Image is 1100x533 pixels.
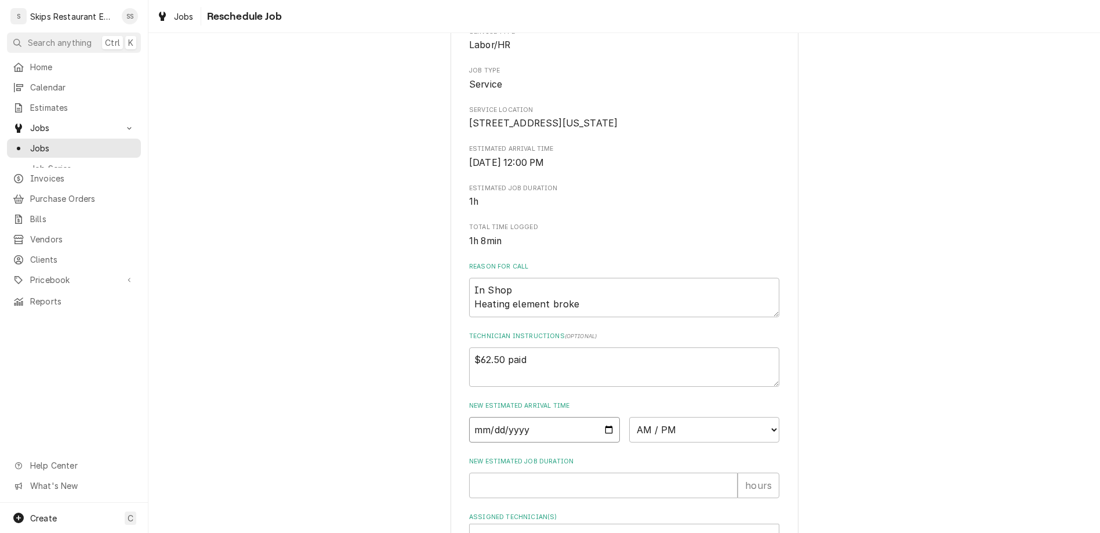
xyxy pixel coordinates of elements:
div: Service Type [469,27,779,52]
div: Reason For Call [469,262,779,317]
a: Vendors [7,230,141,249]
span: [STREET_ADDRESS][US_STATE] [469,118,618,129]
span: Help Center [30,459,134,472]
span: Jobs [30,122,118,134]
a: Estimates [7,98,141,117]
span: [DATE] 12:00 PM [469,157,544,168]
span: Estimated Arrival Time [469,144,779,154]
span: Reports [30,295,135,307]
span: 1h 8min [469,235,502,246]
span: Search anything [28,37,92,49]
span: Total Time Logged [469,223,779,232]
span: Pricebook [30,274,118,286]
a: Purchase Orders [7,189,141,208]
div: S [10,8,27,24]
span: Service Type [469,38,779,52]
span: C [128,512,133,524]
div: Job Type [469,66,779,91]
a: Job Series [7,159,141,178]
span: Job Type [469,66,779,75]
span: Service Location [469,106,779,115]
span: ( optional ) [565,333,597,339]
a: Go to Pricebook [7,270,141,289]
span: Service [469,79,502,90]
a: Home [7,57,141,77]
span: Clients [30,253,135,266]
a: Go to Help Center [7,456,141,475]
div: hours [738,473,779,498]
div: New Estimated Job Duration [469,457,779,498]
a: Clients [7,250,141,269]
div: Estimated Arrival Time [469,144,779,169]
div: New Estimated Arrival Time [469,401,779,443]
span: Total Time Logged [469,234,779,248]
span: 1h [469,196,478,207]
a: Reports [7,292,141,311]
div: Shan Skipper's Avatar [122,8,138,24]
span: Vendors [30,233,135,245]
div: Service Location [469,106,779,130]
a: Go to What's New [7,476,141,495]
span: Labor/HR [469,39,510,50]
label: Assigned Technician(s) [469,513,779,522]
a: Jobs [7,139,141,158]
label: New Estimated Arrival Time [469,401,779,411]
span: Purchase Orders [30,193,135,205]
label: New Estimated Job Duration [469,457,779,466]
span: Estimated Job Duration [469,184,779,193]
a: Jobs [152,7,198,26]
span: Invoices [30,172,135,184]
textarea: In Shop Heating element broke [469,278,779,317]
span: Calendar [30,81,135,93]
a: Calendar [7,78,141,97]
span: Estimated Job Duration [469,195,779,209]
span: Service Location [469,117,779,130]
label: Reason For Call [469,262,779,271]
span: Bills [30,213,135,225]
span: Estimates [30,101,135,114]
span: Home [30,61,135,73]
button: Search anythingCtrlK [7,32,141,53]
div: Technician Instructions [469,332,779,387]
span: Job Series [30,162,135,175]
div: Skips Restaurant Equipment [30,10,115,23]
span: Jobs [30,142,135,154]
input: Date [469,417,620,443]
span: K [128,37,133,49]
span: Jobs [174,10,194,23]
label: Technician Instructions [469,332,779,341]
span: Ctrl [105,37,120,49]
a: Invoices [7,169,141,188]
textarea: $62.50 paid [469,347,779,387]
a: Bills [7,209,141,229]
div: Estimated Job Duration [469,184,779,209]
a: Go to Jobs [7,118,141,137]
select: Time Select [629,417,780,443]
span: Reschedule Job [204,9,282,24]
span: Job Type [469,78,779,92]
div: SS [122,8,138,24]
span: Estimated Arrival Time [469,156,779,170]
span: What's New [30,480,134,492]
span: Create [30,513,57,523]
div: Total Time Logged [469,223,779,248]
